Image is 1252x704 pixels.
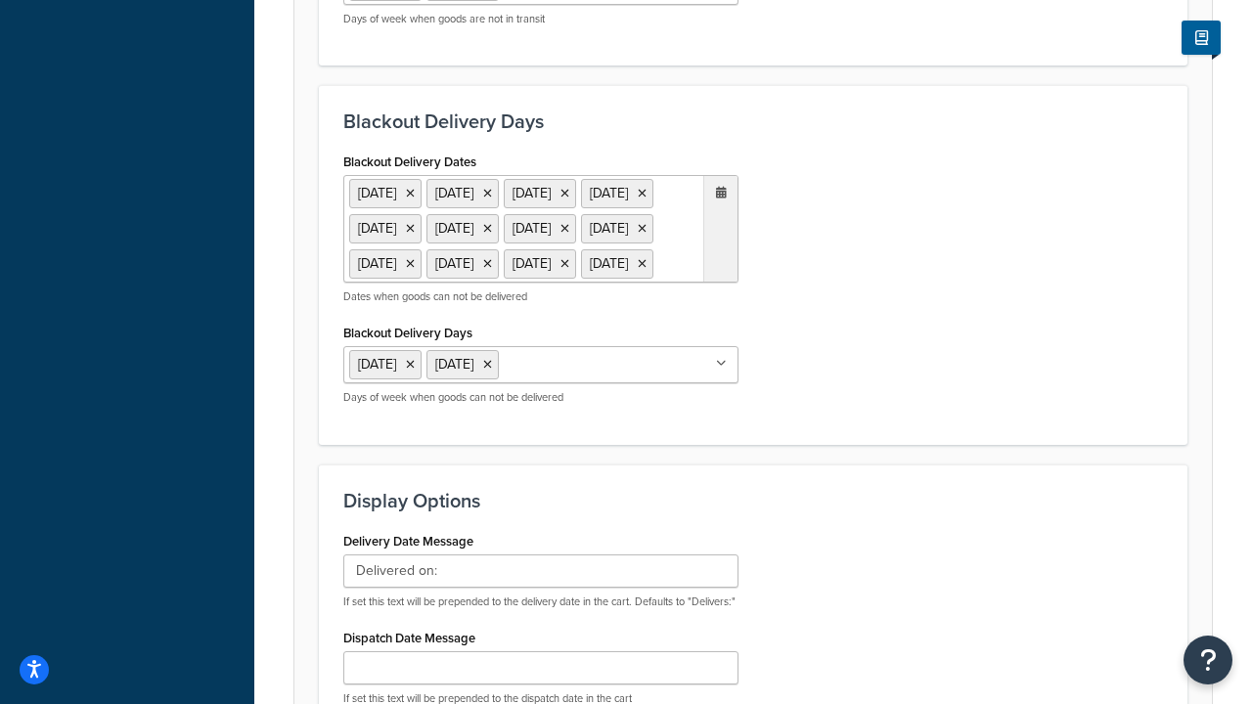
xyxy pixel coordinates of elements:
[581,214,653,243] li: [DATE]
[426,214,499,243] li: [DATE]
[349,179,422,208] li: [DATE]
[343,490,1163,511] h3: Display Options
[504,214,576,243] li: [DATE]
[343,554,738,588] input: Delivers:
[581,179,653,208] li: [DATE]
[1184,636,1232,684] button: Open Resource Center
[343,631,475,645] label: Dispatch Date Message
[343,534,473,549] label: Delivery Date Message
[343,12,738,26] p: Days of week when goods are not in transit
[435,354,473,374] span: [DATE]
[343,594,738,609] p: If set this text will be prepended to the delivery date in the cart. Defaults to "Delivers:"
[343,326,472,340] label: Blackout Delivery Days
[426,249,499,279] li: [DATE]
[343,289,738,304] p: Dates when goods can not be delivered
[581,249,653,279] li: [DATE]
[504,249,576,279] li: [DATE]
[349,214,422,243] li: [DATE]
[504,179,576,208] li: [DATE]
[1182,21,1221,55] button: Show Help Docs
[426,179,499,208] li: [DATE]
[349,249,422,279] li: [DATE]
[343,154,476,169] label: Blackout Delivery Dates
[358,354,396,374] span: [DATE]
[343,110,1163,132] h3: Blackout Delivery Days
[343,390,738,405] p: Days of week when goods can not be delivered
